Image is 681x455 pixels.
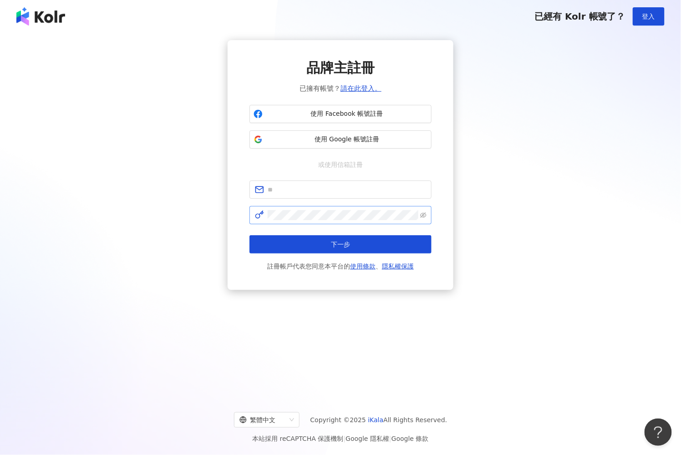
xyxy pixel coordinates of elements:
[266,135,427,144] span: 使用 Google 帳號註冊
[642,13,655,20] span: 登入
[368,416,384,424] a: iKala
[534,11,625,22] span: 已經有 Kolr 帳號了？
[310,414,447,425] span: Copyright © 2025 All Rights Reserved.
[391,435,429,442] a: Google 條款
[300,83,381,94] span: 已擁有帳號？
[16,7,65,26] img: logo
[249,235,432,253] button: 下一步
[382,263,414,270] a: 隱私權保護
[267,261,414,272] span: 註冊帳戶代表您同意本平台的 、
[344,435,346,442] span: |
[252,433,428,444] span: 本站採用 reCAPTCHA 保護機制
[239,413,286,427] div: 繁體中文
[340,84,381,93] a: 請在此登入。
[350,263,376,270] a: 使用條款
[389,435,391,442] span: |
[266,109,427,119] span: 使用 Facebook 帳號註冊
[645,419,672,446] iframe: Help Scout Beacon - Open
[346,435,389,442] a: Google 隱私權
[420,212,427,218] span: eye-invisible
[312,160,369,170] span: 或使用信箱註冊
[306,58,375,78] span: 品牌主註冊
[249,105,432,123] button: 使用 Facebook 帳號註冊
[331,241,350,248] span: 下一步
[633,7,665,26] button: 登入
[249,130,432,149] button: 使用 Google 帳號註冊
